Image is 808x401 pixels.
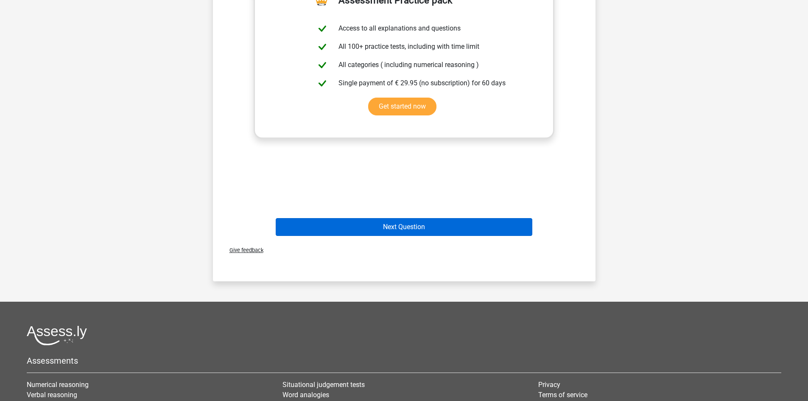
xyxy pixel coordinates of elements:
[368,98,436,115] a: Get started now
[538,381,560,389] a: Privacy
[282,391,329,399] a: Word analogies
[276,218,532,236] button: Next Question
[223,247,263,253] span: Give feedback
[27,391,77,399] a: Verbal reasoning
[282,381,365,389] a: Situational judgement tests
[538,391,587,399] a: Terms of service
[27,381,89,389] a: Numerical reasoning
[27,356,781,366] h5: Assessments
[27,325,87,345] img: Assessly logo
